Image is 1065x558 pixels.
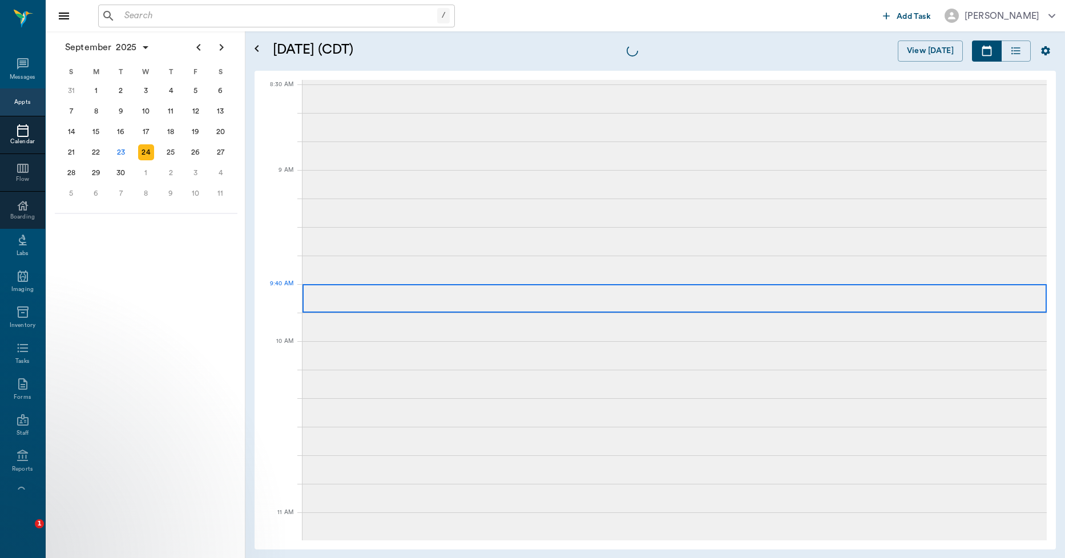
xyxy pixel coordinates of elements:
[264,507,293,535] div: 11 AM
[163,185,179,201] div: Thursday, October 9, 2025
[208,63,233,80] div: S
[63,185,79,201] div: Sunday, October 5, 2025
[250,27,264,71] button: Open calendar
[163,103,179,119] div: Thursday, September 11, 2025
[212,83,228,99] div: Saturday, September 6, 2025
[187,36,210,59] button: Previous page
[11,285,34,294] div: Imaging
[88,103,104,119] div: Monday, September 8, 2025
[138,144,154,160] div: Today, Wednesday, September 24, 2025
[15,357,30,366] div: Tasks
[10,321,35,330] div: Inventory
[88,124,104,140] div: Monday, September 15, 2025
[114,39,139,55] span: 2025
[188,165,204,181] div: Friday, October 3, 2025
[878,5,935,26] button: Add Task
[53,5,75,27] button: Close drawer
[212,185,228,201] div: Saturday, October 11, 2025
[59,36,156,59] button: September2025
[113,124,129,140] div: Tuesday, September 16, 2025
[14,98,30,107] div: Appts
[264,79,293,107] div: 8:30 AM
[898,41,963,62] button: View [DATE]
[212,144,228,160] div: Saturday, September 27, 2025
[212,124,228,140] div: Saturday, September 20, 2025
[188,83,204,99] div: Friday, September 5, 2025
[188,103,204,119] div: Friday, September 12, 2025
[17,429,29,438] div: Staff
[264,164,293,193] div: 9 AM
[188,144,204,160] div: Friday, September 26, 2025
[113,103,129,119] div: Tuesday, September 9, 2025
[14,393,31,402] div: Forms
[188,124,204,140] div: Friday, September 19, 2025
[210,36,233,59] button: Next page
[88,144,104,160] div: Monday, September 22, 2025
[11,519,39,547] iframe: Intercom live chat
[10,73,36,82] div: Messages
[965,9,1039,23] div: [PERSON_NAME]
[63,144,79,160] div: Sunday, September 21, 2025
[63,165,79,181] div: Sunday, September 28, 2025
[63,39,114,55] span: September
[17,249,29,258] div: Labs
[163,83,179,99] div: Thursday, September 4, 2025
[113,83,129,99] div: Tuesday, September 2, 2025
[188,185,204,201] div: Friday, October 10, 2025
[437,8,450,23] div: /
[183,63,208,80] div: F
[212,103,228,119] div: Saturday, September 13, 2025
[138,124,154,140] div: Wednesday, September 17, 2025
[84,63,109,80] div: M
[158,63,183,80] div: T
[163,124,179,140] div: Thursday, September 18, 2025
[935,5,1064,26] button: [PERSON_NAME]
[35,519,44,528] span: 1
[63,103,79,119] div: Sunday, September 7, 2025
[138,83,154,99] div: Wednesday, September 3, 2025
[113,185,129,201] div: Tuesday, October 7, 2025
[138,103,154,119] div: Wednesday, September 10, 2025
[108,63,134,80] div: T
[9,447,237,527] iframe: Intercom notifications message
[63,83,79,99] div: Sunday, August 31, 2025
[138,185,154,201] div: Wednesday, October 8, 2025
[113,165,129,181] div: Tuesday, September 30, 2025
[88,185,104,201] div: Monday, October 6, 2025
[120,8,437,24] input: Search
[63,124,79,140] div: Sunday, September 14, 2025
[264,335,293,364] div: 10 AM
[88,165,104,181] div: Monday, September 29, 2025
[138,165,154,181] div: Wednesday, October 1, 2025
[59,63,84,80] div: S
[163,144,179,160] div: Thursday, September 25, 2025
[212,165,228,181] div: Saturday, October 4, 2025
[163,165,179,181] div: Thursday, October 2, 2025
[134,63,159,80] div: W
[113,144,129,160] div: Today, Tuesday, September 23, 2025
[273,41,572,59] h5: [DATE] (CDT)
[88,83,104,99] div: Monday, September 1, 2025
